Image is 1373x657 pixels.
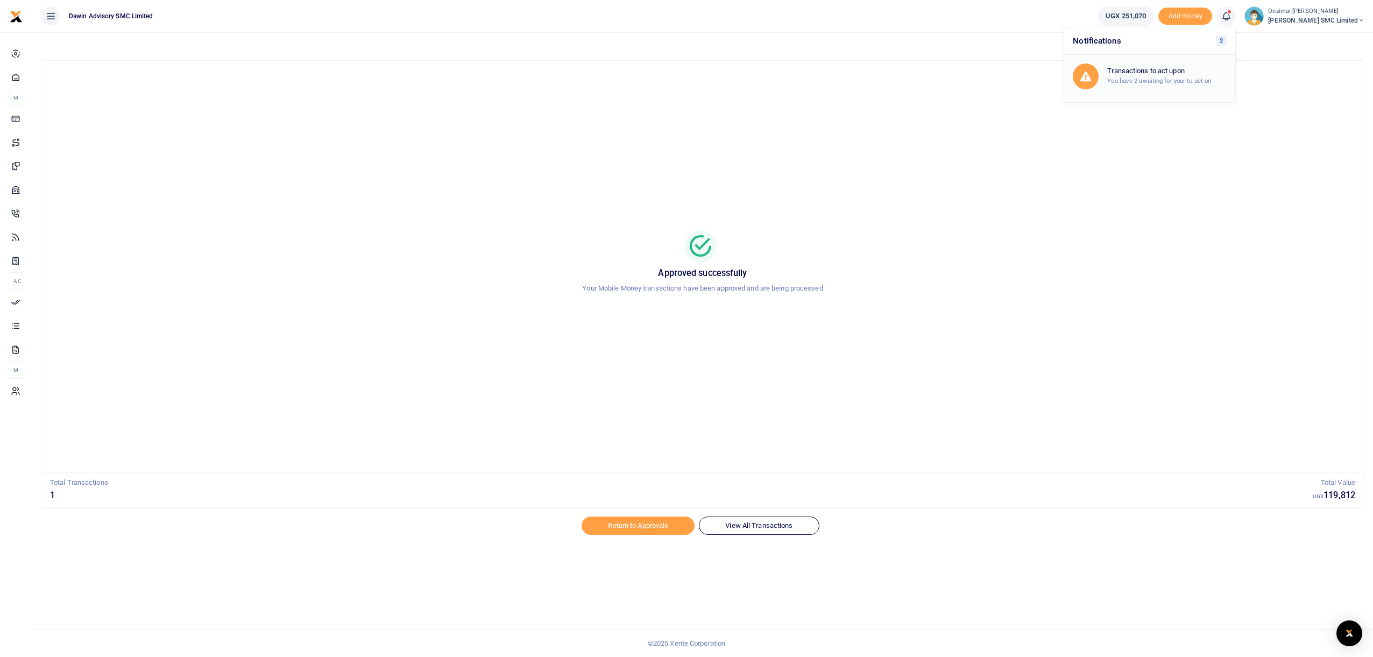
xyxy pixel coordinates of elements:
[1313,493,1324,499] small: UGX
[1158,8,1212,25] span: Add money
[1268,16,1364,25] span: [PERSON_NAME] SMC Limited
[50,490,1313,501] h5: 1
[10,10,23,23] img: logo-small
[699,517,819,535] a: View All Transactions
[1098,6,1154,26] a: UGX 251,070
[9,272,23,290] li: Ac
[50,477,1313,489] p: Total Transactions
[582,517,695,535] a: Return to Approvals
[1106,11,1146,22] span: UGX 251,070
[1107,67,1227,75] h6: Transactions to act upon
[1313,477,1355,489] p: Total Value
[1336,620,1362,646] div: Open Intercom Messenger
[1244,6,1364,26] a: profile-user Onzimai [PERSON_NAME] [PERSON_NAME] SMC Limited
[54,283,1351,294] p: Your Mobile Money transactions have been approved and are being processed
[1313,490,1355,501] h5: 119,812
[1158,8,1212,25] li: Toup your wallet
[1216,36,1227,46] span: 2
[65,11,158,21] span: Dawin Advisory SMC Limited
[1268,7,1364,16] small: Onzimai [PERSON_NAME]
[1064,55,1235,98] a: Transactions to act upon You have 2 awaiting for your to act on
[1107,77,1211,84] small: You have 2 awaiting for your to act on
[1244,6,1264,26] img: profile-user
[1093,6,1158,26] li: Wallet ballance
[54,268,1351,279] h5: Approved successfully
[1064,27,1235,55] h6: Notifications
[9,89,23,107] li: M
[10,12,23,20] a: logo-small logo-large logo-large
[1158,11,1212,19] a: Add money
[9,361,23,379] li: M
